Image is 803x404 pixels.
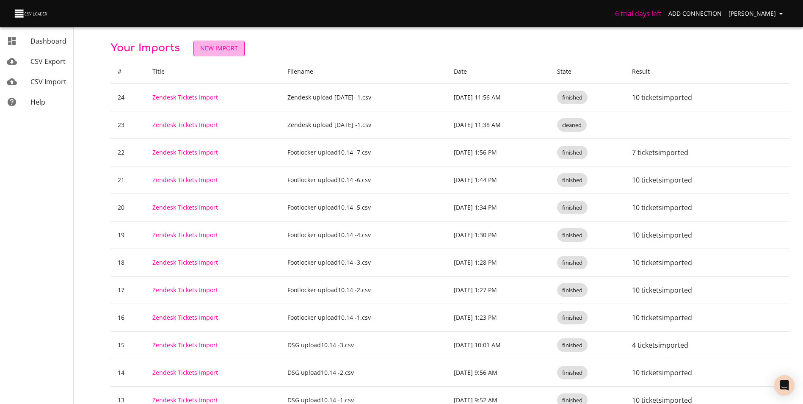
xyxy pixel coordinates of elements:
p: 10 tickets imported [632,175,783,185]
span: finished [557,204,588,212]
td: Zendesk upload [DATE] -1.csv [281,83,447,111]
th: Date [447,60,550,84]
td: DSG upload10.14 -3.csv [281,331,447,359]
span: Your Imports [111,42,180,54]
span: finished [557,94,588,102]
span: Dashboard [30,36,66,46]
span: finished [557,341,588,349]
td: 23 [111,111,146,138]
span: New Import [200,43,238,54]
span: finished [557,176,588,184]
th: Filename [281,60,447,84]
div: Open Intercom Messenger [774,375,795,396]
td: Footlocker upload10.14 -3.csv [281,249,447,276]
p: 10 tickets imported [632,368,783,378]
a: Add Connection [665,6,725,22]
td: [DATE] 9:56 AM [447,359,550,386]
td: Footlocker upload10.14 -7.csv [281,138,447,166]
a: Zendesk Tickets Import [152,93,218,101]
p: 10 tickets imported [632,92,783,102]
p: 10 tickets imported [632,313,783,323]
th: # [111,60,146,84]
th: Title [146,60,281,84]
td: Footlocker upload10.14 -5.csv [281,194,447,221]
td: 21 [111,166,146,194]
td: [DATE] 1:30 PM [447,221,550,249]
td: Footlocker upload10.14 -6.csv [281,166,447,194]
a: Zendesk Tickets Import [152,231,218,239]
td: 17 [111,276,146,304]
td: Footlocker upload10.14 -4.csv [281,221,447,249]
a: Zendesk Tickets Import [152,368,218,376]
td: DSG upload10.14 -2.csv [281,359,447,386]
td: 19 [111,221,146,249]
span: CSV Import [30,77,66,86]
span: finished [557,314,588,322]
th: State [550,60,626,84]
td: [DATE] 10:01 AM [447,331,550,359]
span: finished [557,231,588,239]
span: finished [557,369,588,377]
h6: 6 trial days left [615,8,662,19]
span: finished [557,149,588,157]
a: Zendesk Tickets Import [152,396,218,404]
a: Zendesk Tickets Import [152,121,218,129]
td: [DATE] 1:23 PM [447,304,550,331]
img: CSV Loader [14,8,49,19]
a: New Import [193,41,245,56]
p: 10 tickets imported [632,230,783,240]
td: [DATE] 1:27 PM [447,276,550,304]
td: [DATE] 11:56 AM [447,83,550,111]
a: Zendesk Tickets Import [152,176,218,184]
a: Zendesk Tickets Import [152,258,218,266]
p: 7 tickets imported [632,147,783,158]
td: 22 [111,138,146,166]
td: 20 [111,194,146,221]
span: cleaned [557,121,587,129]
span: finished [557,286,588,294]
td: Zendesk upload [DATE] -1.csv [281,111,447,138]
a: Zendesk Tickets Import [152,341,218,349]
td: 24 [111,83,146,111]
th: Result [625,60,789,84]
p: 10 tickets imported [632,202,783,213]
td: [DATE] 1:44 PM [447,166,550,194]
td: 18 [111,249,146,276]
a: Zendesk Tickets Import [152,313,218,321]
p: 10 tickets imported [632,285,783,295]
span: Help [30,97,45,107]
td: Footlocker upload10.14 -1.csv [281,304,447,331]
td: 16 [111,304,146,331]
span: CSV Export [30,57,66,66]
button: [PERSON_NAME] [725,6,789,22]
a: Zendesk Tickets Import [152,286,218,294]
p: 4 tickets imported [632,340,783,350]
span: [PERSON_NAME] [728,8,786,19]
span: finished [557,259,588,267]
p: 10 tickets imported [632,257,783,268]
a: Zendesk Tickets Import [152,203,218,211]
a: Zendesk Tickets Import [152,148,218,156]
span: Add Connection [668,8,722,19]
td: 15 [111,331,146,359]
td: [DATE] 1:56 PM [447,138,550,166]
td: [DATE] 11:38 AM [447,111,550,138]
td: [DATE] 1:28 PM [447,249,550,276]
td: 14 [111,359,146,386]
td: Footlocker upload10.14 -2.csv [281,276,447,304]
td: [DATE] 1:34 PM [447,194,550,221]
